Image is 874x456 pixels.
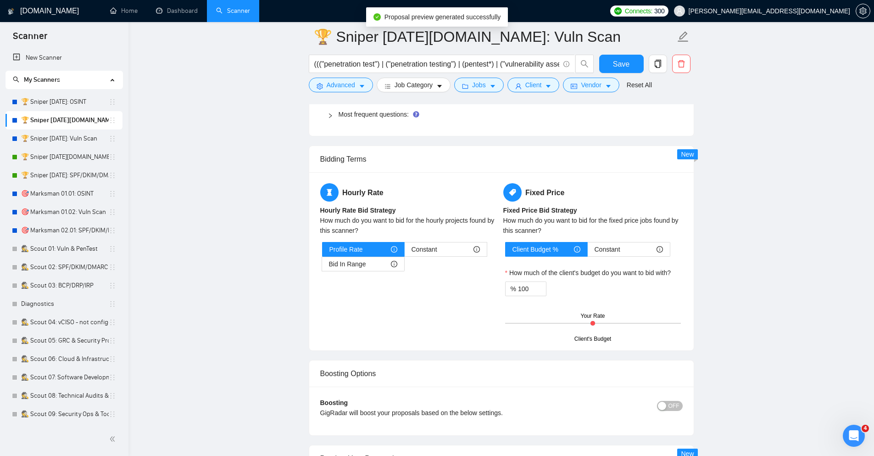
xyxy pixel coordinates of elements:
a: 🕵️ Scout 04: vCISO - not configed [21,313,109,332]
li: 🏆 Sniper 01.02.01.US: Vuln Scan [6,111,122,129]
span: holder [109,319,116,326]
span: Profile Rate [329,242,363,256]
a: 🕵️ Scout 03: BCP/DRP/IRP [21,276,109,295]
span: holder [109,300,116,308]
li: 🏆 Sniper 01.02.01: Vuln Scan [6,129,122,148]
span: tag [503,183,522,202]
li: 🕵️ Scout 01: Vuln & PenTest [6,240,122,258]
span: double-left [109,434,118,444]
div: Tooltip anchor [412,110,420,118]
span: My Scanners [13,76,60,84]
span: caret-down [490,83,496,90]
span: Vendor [581,80,601,90]
a: Reset All [627,80,652,90]
li: 🎯 Marksman 01.01: OSINT [6,185,122,203]
button: folderJobscaret-down [454,78,504,92]
span: user [676,8,683,14]
li: 🕵️ Scout 04: vCISO - not configed [6,313,122,332]
li: 🕵️ Scout 07: Software Development - not configed [6,368,122,387]
span: holder [109,208,116,216]
a: New Scanner [13,49,115,67]
li: 🕵️ Scout 06: Cloud & Infrastructure - not configed [6,350,122,368]
a: setting [856,7,870,15]
a: 🎯 Marksman 01.01: OSINT [21,185,109,203]
span: holder [109,172,116,179]
a: 🕵️ Scout 07: Software Development - not configed [21,368,109,387]
li: New Scanner [6,49,122,67]
span: holder [109,411,116,418]
span: holder [109,117,116,124]
span: edit [677,31,689,43]
a: 🏆 Sniper [DATE]: OSINT [21,93,109,111]
span: info-circle [391,261,397,267]
span: holder [109,98,116,106]
h5: Fixed Price [503,183,683,202]
input: Search Freelance Jobs... [314,58,559,70]
button: settingAdvancedcaret-down [309,78,373,92]
span: holder [109,135,116,142]
span: 4 [862,425,869,432]
span: holder [109,355,116,363]
span: 300 [654,6,664,16]
span: holder [109,337,116,344]
li: 🎯 Marksman 01.02: Vuln Scan [6,203,122,221]
div: Client's Budget [574,335,611,343]
li: 🕵️ Scout 08: Technical Audits & Assessments - not configed [6,387,122,405]
li: 🕵️ Scout 02: SPF/DKIM/DMARC [6,258,122,276]
div: GigRadar will boost your proposals based on the below settings. [320,408,592,418]
li: 🕵️ Scout 09: Security Ops & Tooling - not configed [6,405,122,423]
span: info-circle [473,246,480,253]
span: Scanner [6,29,55,49]
span: caret-down [545,83,551,90]
span: My Scanners [24,76,60,84]
span: Proposal preview generated successfully [384,13,501,21]
button: Save [599,55,644,73]
span: holder [109,392,116,400]
span: Client [525,80,542,90]
div: Most frequent questions: [320,104,683,125]
span: holder [109,153,116,161]
b: Boosting [320,399,348,406]
a: 🏆 Sniper [DATE][DOMAIN_NAME]: Vuln Scan [21,111,109,129]
span: Bid In Range [329,257,366,271]
a: 🕵️ Scout 09: Security Ops & Tooling - not configed [21,405,109,423]
span: Client Budget % [512,242,558,256]
li: 🏆 Sniper 02.01.01.US: SPF/DKIM/DMARC [6,148,122,166]
span: holder [109,374,116,381]
li: 🏆 Sniper 02.01.01: SPF/DKIM/DMARC [6,166,122,185]
span: Advanced [327,80,355,90]
span: Constant [595,242,620,256]
span: Jobs [472,80,486,90]
a: 🕵️ Scout 08: Technical Audits & Assessments - not configed [21,387,109,405]
span: bars [384,83,391,90]
input: Scanner name... [314,25,675,48]
b: Hourly Rate Bid Strategy [320,207,396,214]
span: holder [109,245,116,253]
b: Fixed Price Bid Strategy [503,207,577,214]
span: holder [109,227,116,234]
button: barsJob Categorycaret-down [377,78,451,92]
a: Diagnostics [21,295,109,313]
span: Save [613,58,629,70]
li: 🕵️ Scout 05: GRC & Security Program - not configed [6,332,122,350]
div: How much do you want to bid for the fixed price jobs found by this scanner? [503,215,683,236]
a: dashboardDashboard [156,7,198,15]
span: info-circle [391,246,397,253]
span: setting [317,83,323,90]
div: Your Rate [581,312,605,321]
button: setting [856,4,870,18]
button: delete [672,55,690,73]
span: search [576,60,593,68]
span: right [328,113,333,118]
span: info-circle [574,246,580,253]
span: New [681,151,694,158]
a: homeHome [110,7,138,15]
span: folder [462,83,468,90]
label: How much of the client's budget do you want to bid with? [505,268,671,278]
span: user [515,83,522,90]
button: copy [649,55,667,73]
a: 🏆 Sniper [DATE]: Vuln Scan [21,129,109,148]
span: caret-down [359,83,365,90]
span: search [13,76,19,83]
button: search [575,55,594,73]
